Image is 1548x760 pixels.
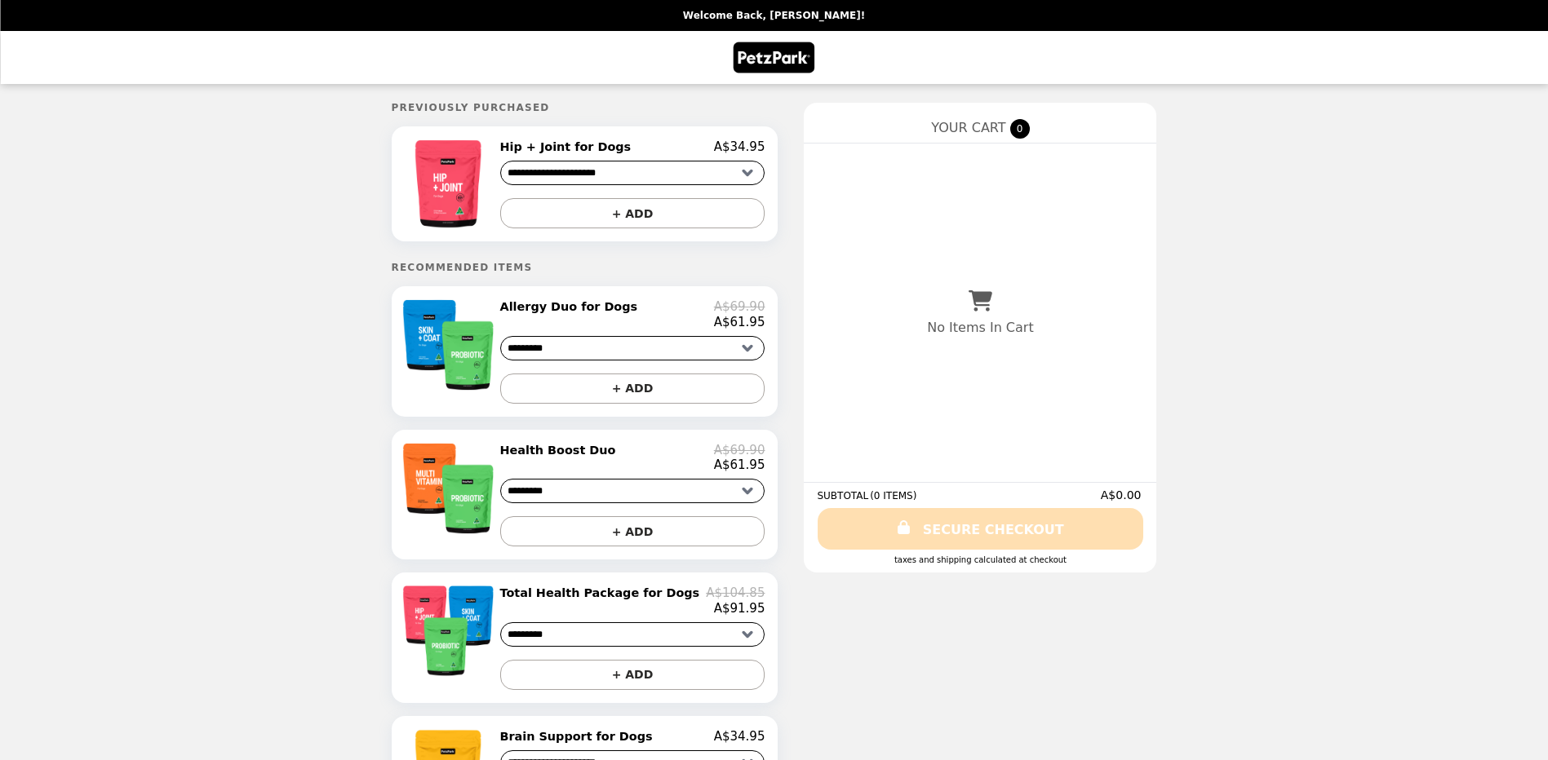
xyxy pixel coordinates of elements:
[500,516,765,546] button: + ADD
[500,299,645,314] h2: Allergy Duo for Dogs
[732,41,816,74] img: Brand Logo
[500,622,765,647] select: Select a product variant
[1101,488,1144,502] span: A$0.00
[714,139,765,154] p: A$34.95
[500,443,623,457] h2: Health Boost Duo
[706,585,765,600] p: A$104.85
[500,479,765,503] select: Select a product variant
[714,315,765,329] p: A$61.95
[500,336,765,360] select: Select a product variant
[817,490,870,502] span: SUBTOTAL
[714,443,765,457] p: A$69.90
[931,120,1005,135] span: YOUR CART
[402,299,498,391] img: Allergy Duo for Dogs
[402,585,498,677] img: Total Health Package for Dogs
[500,373,765,404] button: + ADD
[403,139,496,228] img: Hip + Joint for Dogs
[714,299,765,314] p: A$69.90
[500,729,659,744] h2: Brain Support for Dogs
[714,601,765,616] p: A$91.95
[714,457,765,472] p: A$61.95
[500,139,638,154] h2: Hip + Joint for Dogs
[500,585,707,600] h2: Total Health Package for Dogs
[870,490,916,502] span: ( 0 ITEMS )
[500,660,765,690] button: + ADD
[817,555,1143,564] div: Taxes and Shipping calculated at checkout
[1010,119,1030,139] span: 0
[392,102,778,113] h5: Previously Purchased
[927,320,1033,335] p: No Items In Cart
[714,729,765,744] p: A$34.95
[500,198,765,228] button: + ADD
[402,443,498,534] img: Health Boost Duo
[500,161,765,185] select: Select a product variant
[392,262,778,273] h5: Recommended Items
[683,10,865,21] p: Welcome Back, [PERSON_NAME]!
